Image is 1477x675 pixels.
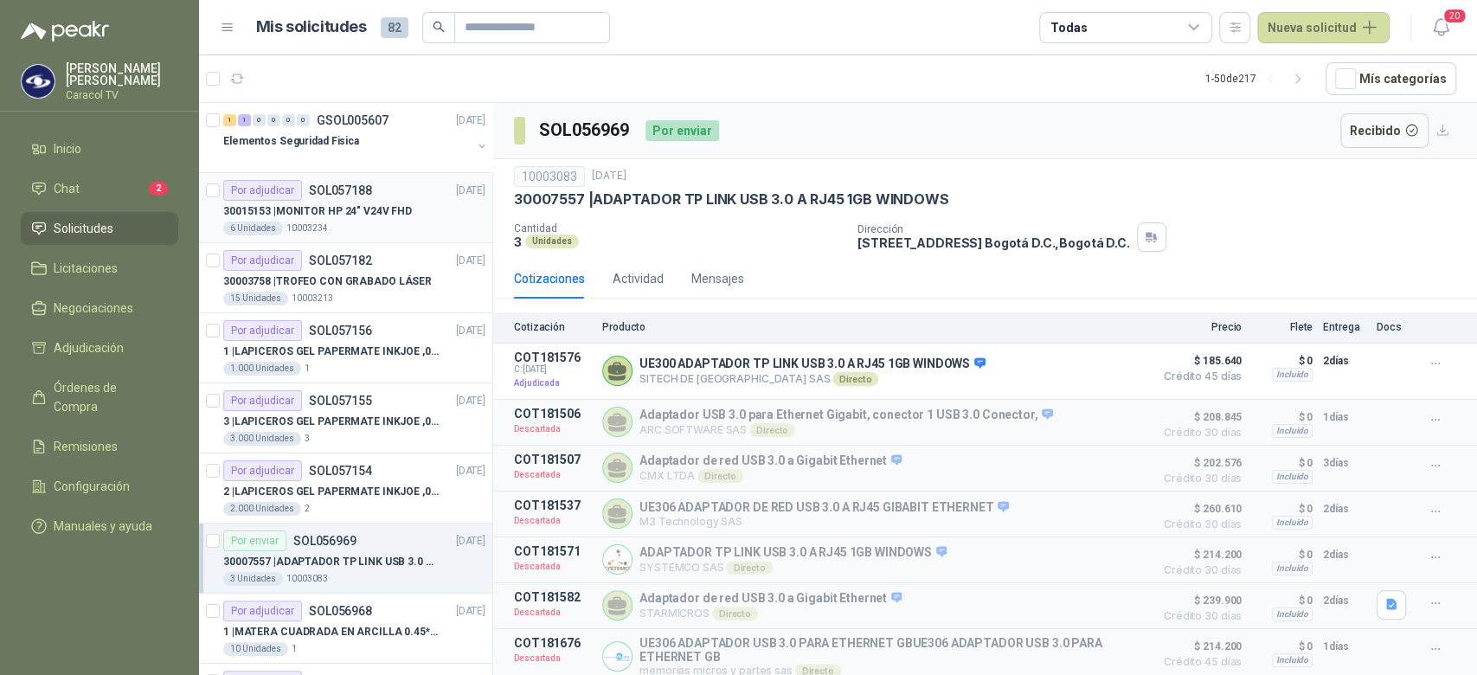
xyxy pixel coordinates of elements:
[21,252,178,285] a: Licitaciones
[21,212,178,245] a: Solicitudes
[54,179,80,198] span: Chat
[292,642,297,656] p: 1
[309,605,372,617] p: SOL056968
[1252,636,1313,657] p: $ 0
[691,269,744,288] div: Mensajes
[223,133,359,150] p: Elementos Seguridad Fisica
[1155,371,1242,382] span: Crédito 45 días
[223,484,439,500] p: 2 | LAPICEROS GEL PAPERMATE INKJOE ,07 1 LOGO 1 TINTA
[712,607,758,620] div: Directo
[1155,350,1242,371] span: $ 185.640
[309,184,372,196] p: SOL057188
[1050,18,1087,37] div: Todas
[223,460,302,481] div: Por adjudicar
[1323,407,1366,427] p: 1 días
[1323,590,1366,611] p: 2 días
[286,222,328,235] p: 10003234
[639,500,1009,516] p: UE306 ADAPTADOR DE RED USB 3.0 A RJ45 GIBABIT ETHERNET
[1323,498,1366,519] p: 2 días
[305,502,310,516] p: 2
[514,650,592,667] p: Descartada
[317,114,389,126] p: GSOL005607
[223,414,439,430] p: 3 | LAPICEROS GEL PAPERMATE INKJOE ,07 1 LOGO 1 TINTA
[223,222,283,235] div: 6 Unidades
[1272,424,1313,438] div: Incluido
[1252,498,1313,519] p: $ 0
[1272,368,1313,382] div: Incluido
[639,636,1145,664] p: UE306 ADAPTADOR USB 3.0 PARA ETHERNET GBUE306 ADAPTADOR USB 3.0 PARA ETHERNET GB
[514,190,948,209] p: 30007557 | ADAPTADOR TP LINK USB 3.0 A RJ45 1GB WINDOWS
[54,219,113,238] span: Solicitudes
[1155,453,1242,473] span: $ 202.576
[199,383,492,453] a: Por adjudicarSOL057155[DATE] 3 |LAPICEROS GEL PAPERMATE INKJOE ,07 1 LOGO 1 TINTA3.000 Unidades3
[639,453,902,469] p: Adaptador de red USB 3.0 a Gigabit Ethernet
[199,594,492,664] a: Por adjudicarSOL056968[DATE] 1 |MATERA CUADRADA EN ARCILLA 0.45*0.45*0.4010 Unidades1
[223,180,302,201] div: Por adjudicar
[1155,636,1242,657] span: $ 214.200
[199,524,492,594] a: Por enviarSOL056969[DATE] 30007557 |ADAPTADOR TP LINK USB 3.0 A RJ45 1GB WINDOWS3 Unidades10003083
[21,172,178,205] a: Chat2
[1323,350,1366,371] p: 2 días
[592,168,626,184] p: [DATE]
[256,15,367,40] h1: Mis solicitudes
[54,477,130,496] span: Configuración
[223,601,302,621] div: Por adjudicar
[613,269,664,288] div: Actividad
[456,183,485,199] p: [DATE]
[223,203,412,220] p: 30015153 | MONITOR HP 24" V24V FHD
[639,591,902,607] p: Adaptador de red USB 3.0 a Gigabit Ethernet
[603,642,632,671] img: Company Logo
[309,395,372,407] p: SOL057155
[1252,453,1313,473] p: $ 0
[305,432,310,446] p: 3
[199,243,492,313] a: Por adjudicarSOL057182[DATE] 30003758 |TROFEO CON GRABADO LÁSER15 Unidades10003213
[223,572,283,586] div: 3 Unidades
[639,607,902,620] p: STARMICROS
[199,453,492,524] a: Por adjudicarSOL057154[DATE] 2 |LAPICEROS GEL PAPERMATE INKJOE ,07 1 LOGO 1 TINTA2.000 Unidades2
[456,253,485,269] p: [DATE]
[639,561,947,575] p: SYSTEMCO SAS
[1272,516,1313,530] div: Incluido
[286,572,328,586] p: 10003083
[223,502,301,516] div: 2.000 Unidades
[514,453,592,466] p: COT181507
[514,498,592,512] p: COT181537
[1155,427,1242,438] span: Crédito 30 días
[381,17,408,38] span: 82
[223,530,286,551] div: Por enviar
[54,437,118,456] span: Remisiones
[1323,544,1366,565] p: 2 días
[1326,62,1456,95] button: Mís categorías
[539,117,632,144] h3: SOL056969
[223,320,302,341] div: Por adjudicar
[1272,562,1313,575] div: Incluido
[223,114,236,126] div: 1
[223,624,439,640] p: 1 | MATERA CUADRADA EN ARCILLA 0.45*0.45*0.40
[54,338,124,357] span: Adjudicación
[21,21,109,42] img: Logo peakr
[639,372,986,386] p: SITECH DE [GEOGRAPHIC_DATA] SAS
[1252,544,1313,565] p: $ 0
[1377,321,1411,333] p: Docs
[639,423,1053,437] p: ARC SOFTWARE SAS
[514,375,592,392] p: Adjudicada
[54,259,118,278] span: Licitaciones
[223,390,302,411] div: Por adjudicar
[309,325,372,337] p: SOL057156
[749,423,795,437] div: Directo
[1272,470,1313,484] div: Incluido
[309,465,372,477] p: SOL057154
[223,344,439,360] p: 1 | LAPICEROS GEL PAPERMATE INKJOE ,07 1 LOGO 1 TINTA
[305,362,310,376] p: 1
[238,114,251,126] div: 1
[726,561,772,575] div: Directo
[514,466,592,484] p: Descartada
[645,120,719,141] div: Por enviar
[66,62,178,87] p: [PERSON_NAME] [PERSON_NAME]
[514,235,522,249] p: 3
[514,269,585,288] div: Cotizaciones
[1425,12,1456,43] button: 20
[223,292,288,305] div: 15 Unidades
[54,299,133,318] span: Negociaciones
[514,321,592,333] p: Cotización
